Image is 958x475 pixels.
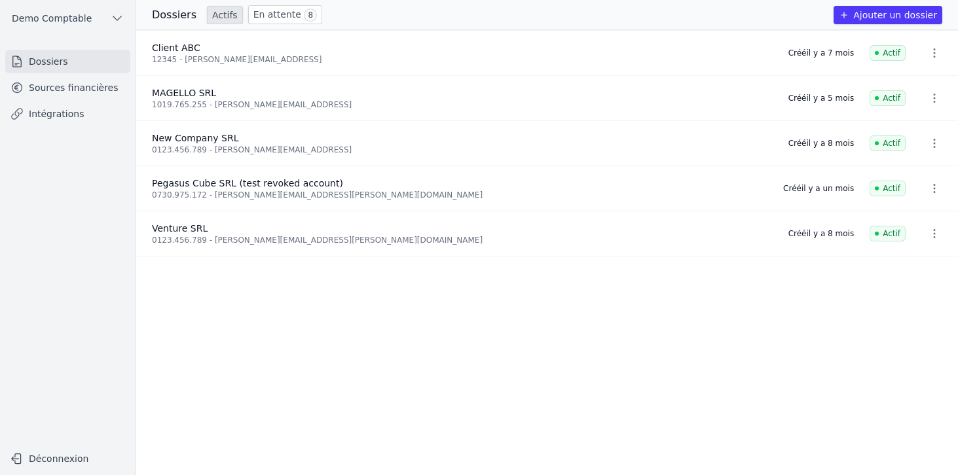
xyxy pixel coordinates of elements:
[152,133,238,143] span: New Company SRL
[152,99,773,110] div: 1019.765.255 - [PERSON_NAME][EMAIL_ADDRESS]
[304,9,317,22] span: 8
[152,88,216,98] span: MAGELLO SRL
[870,135,906,151] span: Actif
[5,50,130,73] a: Dossiers
[788,93,854,103] div: Créé il y a 5 mois
[5,76,130,99] a: Sources financières
[152,190,767,200] div: 0730.975.172 - [PERSON_NAME][EMAIL_ADDRESS][PERSON_NAME][DOMAIN_NAME]
[152,7,196,23] h3: Dossiers
[783,183,854,194] div: Créé il y a un mois
[834,6,942,24] button: Ajouter un dossier
[5,8,130,29] button: Demo Comptable
[5,102,130,126] a: Intégrations
[152,43,200,53] span: Client ABC
[12,12,92,25] span: Demo Comptable
[788,48,854,58] div: Créé il y a 7 mois
[870,90,906,106] span: Actif
[152,223,208,234] span: Venture SRL
[152,54,773,65] div: 12345 - [PERSON_NAME][EMAIL_ADDRESS]
[152,235,773,245] div: 0123.456.789 - [PERSON_NAME][EMAIL_ADDRESS][PERSON_NAME][DOMAIN_NAME]
[870,45,906,61] span: Actif
[788,138,854,149] div: Créé il y a 8 mois
[788,228,854,239] div: Créé il y a 8 mois
[152,145,773,155] div: 0123.456.789 - [PERSON_NAME][EMAIL_ADDRESS]
[152,178,343,188] span: Pegasus Cube SRL (test revoked account)
[248,5,322,24] a: En attente 8
[5,448,130,469] button: Déconnexion
[870,181,906,196] span: Actif
[870,226,906,241] span: Actif
[207,6,243,24] a: Actifs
